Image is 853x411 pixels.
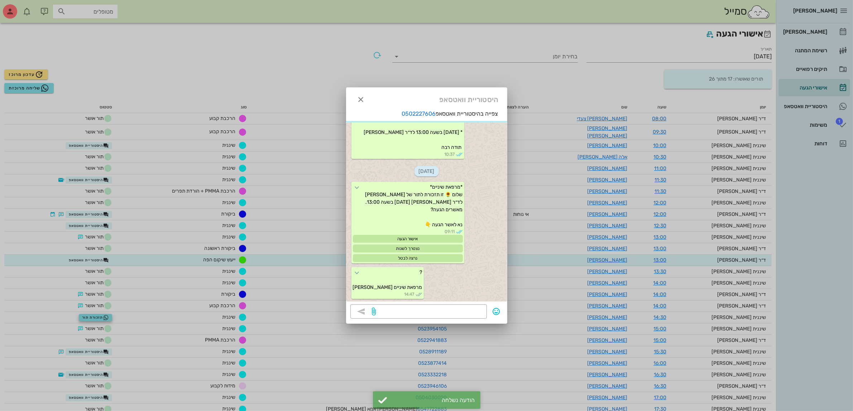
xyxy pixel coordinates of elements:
span: 10:37 [445,151,455,158]
span: 14:47 [404,291,414,298]
div: היסטוריית וואטסאפ [346,87,507,110]
span: [DATE] [414,166,439,177]
a: 0502227606 [402,110,436,117]
span: 09:11 [445,228,455,235]
div: נרצה לבטל [353,254,463,262]
div: אישור הגעה [353,235,463,243]
div: הודעה נשלחה [391,397,475,403]
p: צפייה בהיסטוריית וואטסאפ [346,110,507,118]
div: נצטרך לשנות [353,245,463,252]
